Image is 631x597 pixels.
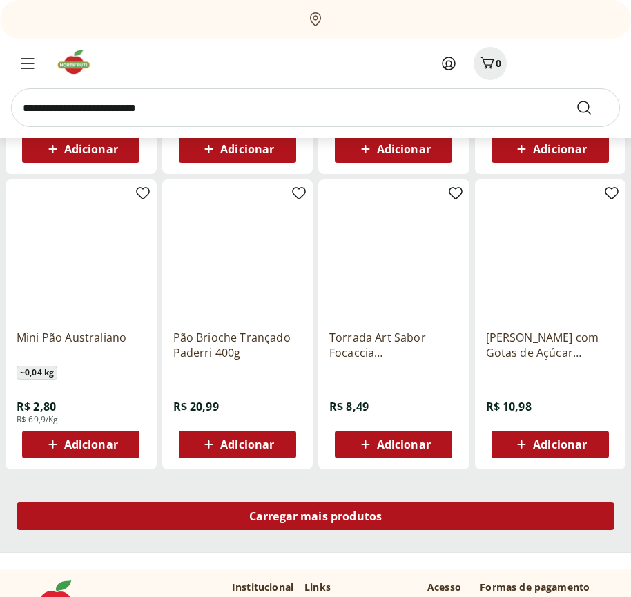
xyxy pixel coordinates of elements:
p: Acesso [427,580,461,594]
span: ~ 0,04 kg [17,366,57,380]
a: Torrada Art Sabor Focaccia [GEOGRAPHIC_DATA] 90G [329,330,458,360]
button: Carrinho [474,47,507,80]
img: Pão Brioche Trançado Paderri 400g [173,190,302,320]
button: Adicionar [22,135,139,163]
button: Adicionar [22,431,139,458]
span: 0 [496,57,501,70]
span: Carregar mais produtos [249,511,382,522]
a: Carregar mais produtos [17,502,614,536]
span: R$ 10,98 [486,399,532,414]
button: Adicionar [179,431,296,458]
a: Mini Pão Australiano [17,330,146,360]
p: Formas de pagamento [480,580,603,594]
p: Institucional [232,580,293,594]
button: Adicionar [492,135,609,163]
span: Adicionar [220,439,274,450]
img: Mini Pão Australiano [17,190,146,320]
span: Adicionar [533,144,587,155]
span: Adicionar [64,439,118,450]
span: Adicionar [533,439,587,450]
span: R$ 8,49 [329,399,369,414]
button: Adicionar [335,135,452,163]
button: Submit Search [576,99,609,116]
button: Adicionar [335,431,452,458]
span: R$ 2,80 [17,399,56,414]
span: Adicionar [377,439,431,450]
img: Hortifruti [55,48,101,76]
a: Pão Brioche Trançado Paderri 400g [173,330,302,360]
span: Adicionar [220,144,274,155]
span: R$ 20,99 [173,399,219,414]
input: search [11,88,620,127]
button: Adicionar [492,431,609,458]
span: Adicionar [377,144,431,155]
a: [PERSON_NAME] com Gotas de Açúcar Paderrí Pacote 200g [486,330,615,360]
img: Madeleine Longa com Gotas de Açúcar Paderrí Pacote 200g [486,190,615,320]
span: Adicionar [64,144,118,155]
button: Adicionar [179,135,296,163]
button: Menu [11,47,44,80]
img: Torrada Art Sabor Focaccia Toronto 90G [329,190,458,320]
span: R$ 69,9/Kg [17,414,59,425]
